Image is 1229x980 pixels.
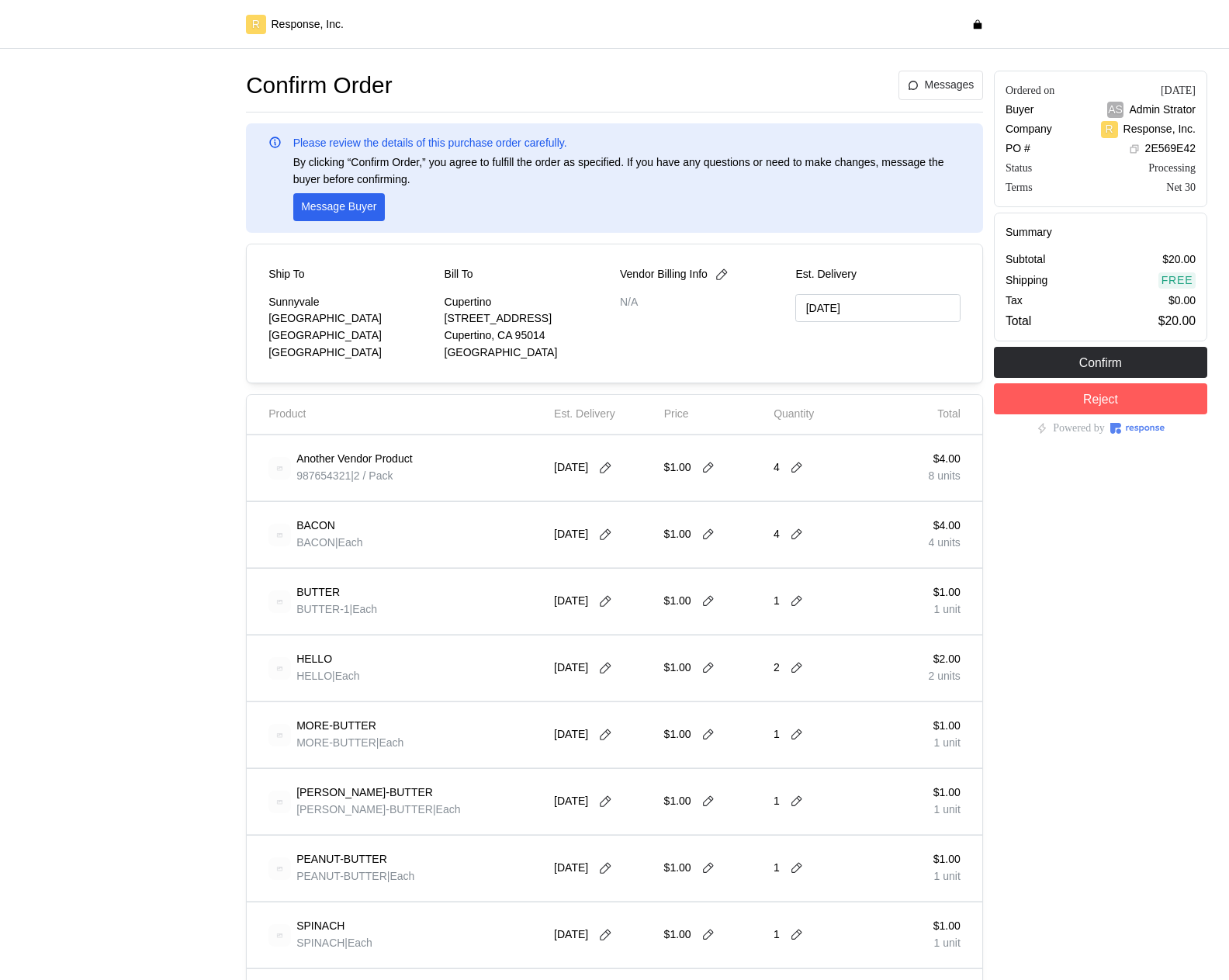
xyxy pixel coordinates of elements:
span: | Each [335,536,363,549]
p: 1 unit [933,802,961,819]
p: Reject [1083,390,1118,409]
p: Vendor Billing Info [620,266,708,283]
p: [DATE] [554,526,588,543]
span: | Each [350,603,378,615]
p: Quantity [774,406,814,423]
p: $20.00 [1158,311,1196,331]
div: Terms [1006,179,1033,196]
p: $4.00 [929,451,961,468]
div: Net 30 [1166,179,1196,196]
p: [GEOGRAPHIC_DATA] [268,310,433,327]
p: Total [1006,311,1031,331]
p: SPINACH [296,918,344,935]
input: MM/DD/YYYY [795,294,960,323]
img: svg%3e [268,457,291,480]
button: Message Buyer [293,193,385,221]
button: Reject [994,383,1207,414]
div: Processing [1148,160,1196,176]
p: $1.00 [933,784,961,802]
div: [DATE] [1161,82,1196,99]
p: $20.00 [1162,251,1196,268]
span: | Each [433,803,461,816]
p: [STREET_ADDRESS] [445,310,609,327]
p: [DATE] [554,860,588,877]
p: $1.00 [933,851,961,868]
img: Response Logo [1110,423,1165,434]
button: Confirm [994,347,1207,378]
p: 8 units [929,468,961,485]
p: [PERSON_NAME]-BUTTER [296,784,433,802]
p: Bill To [445,266,473,283]
img: svg%3e [268,657,291,680]
span: BACON [296,536,335,549]
p: $1.00 [664,459,691,476]
div: Status [1006,160,1032,176]
span: | Each [332,670,360,682]
p: 1 unit [933,735,961,752]
p: $2.00 [929,651,961,668]
span: | 2 / Pack [351,469,393,482]
p: 1 [774,593,780,610]
p: Company [1006,121,1052,138]
span: PEANUT-BUTTER [296,870,387,882]
span: MORE-BUTTER [296,736,376,749]
span: 987654321 [296,469,351,482]
p: By clicking “Confirm Order,” you agree to fulfill the order as specified. If you have any questio... [293,154,961,188]
p: $1.00 [933,918,961,935]
p: BUTTER [296,584,340,601]
p: $1.00 [933,718,961,735]
p: Message Buyer [301,199,376,216]
p: Shipping [1006,272,1048,289]
h5: Summary [1006,224,1196,241]
p: N/A [620,294,784,311]
span: | Each [387,870,415,882]
span: | Each [376,736,404,749]
p: $1.00 [664,593,691,610]
p: Buyer [1006,102,1034,119]
p: Cupertino, CA 95014 [445,327,609,345]
p: 2 units [929,668,961,685]
p: MORE-BUTTER [296,718,376,735]
p: Confirm [1079,353,1122,372]
p: 1 [774,860,780,877]
p: BACON [296,518,335,535]
img: svg%3e [268,724,291,746]
p: [GEOGRAPHIC_DATA] [445,345,609,362]
img: svg%3e [268,590,291,613]
span: HELLO [296,670,332,682]
p: Response, Inc. [272,16,344,33]
p: 1 unit [933,935,961,952]
p: $1.00 [664,860,691,877]
img: svg%3e [268,924,291,947]
p: Please review the details of this purchase order carefully. [293,135,567,152]
img: svg%3e [268,857,291,880]
img: svg%3e [268,524,291,546]
span: SPINACH [296,937,344,949]
p: $1.00 [664,526,691,543]
p: Admin Strator [1129,102,1196,119]
img: svg%3e [268,791,291,813]
p: $1.00 [664,926,691,944]
p: 2 [774,660,780,677]
p: PO # [1006,140,1030,158]
p: Total [937,406,961,423]
p: Price [664,406,689,423]
p: Subtotal [1006,251,1045,268]
p: Messages [925,77,975,94]
p: R [1106,121,1113,138]
p: [DATE] [554,459,588,476]
div: Ordered on [1006,82,1054,99]
p: [DATE] [554,660,588,677]
p: Est. Delivery [795,266,960,283]
p: Tax [1006,293,1023,310]
p: [GEOGRAPHIC_DATA] [268,345,433,362]
p: 4 units [929,535,961,552]
h1: Confirm Order [246,71,392,101]
p: $1.00 [664,793,691,810]
p: $0.00 [1168,293,1196,310]
p: 2E569E42 [1145,140,1196,158]
p: 1 [774,726,780,743]
span: BUTTER-1 [296,603,349,615]
p: 1 [774,926,780,944]
p: [GEOGRAPHIC_DATA] [268,327,433,345]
